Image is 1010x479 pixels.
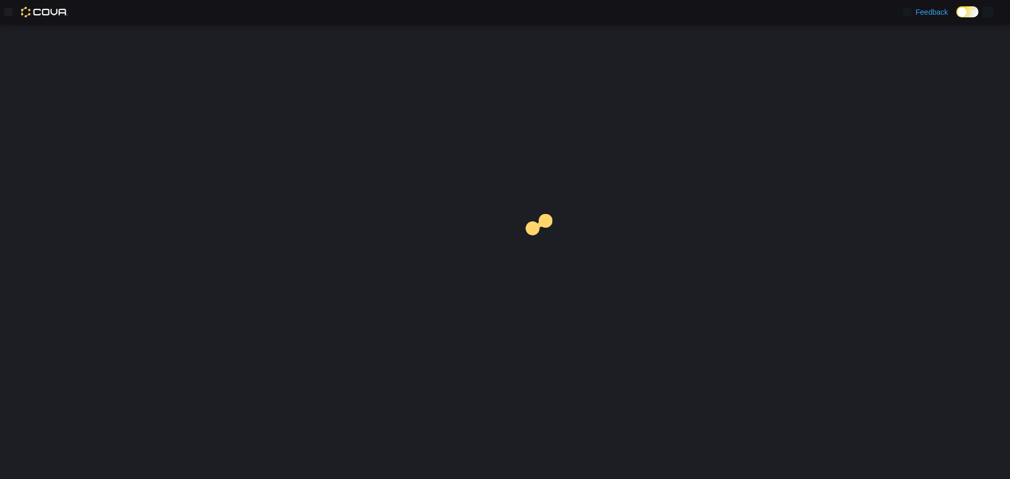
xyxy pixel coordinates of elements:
span: Dark Mode [956,17,957,18]
img: Cova [21,7,68,17]
input: Dark Mode [956,6,978,17]
img: cova-loader [505,206,584,285]
span: Feedback [916,7,948,17]
a: Feedback [899,2,952,23]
